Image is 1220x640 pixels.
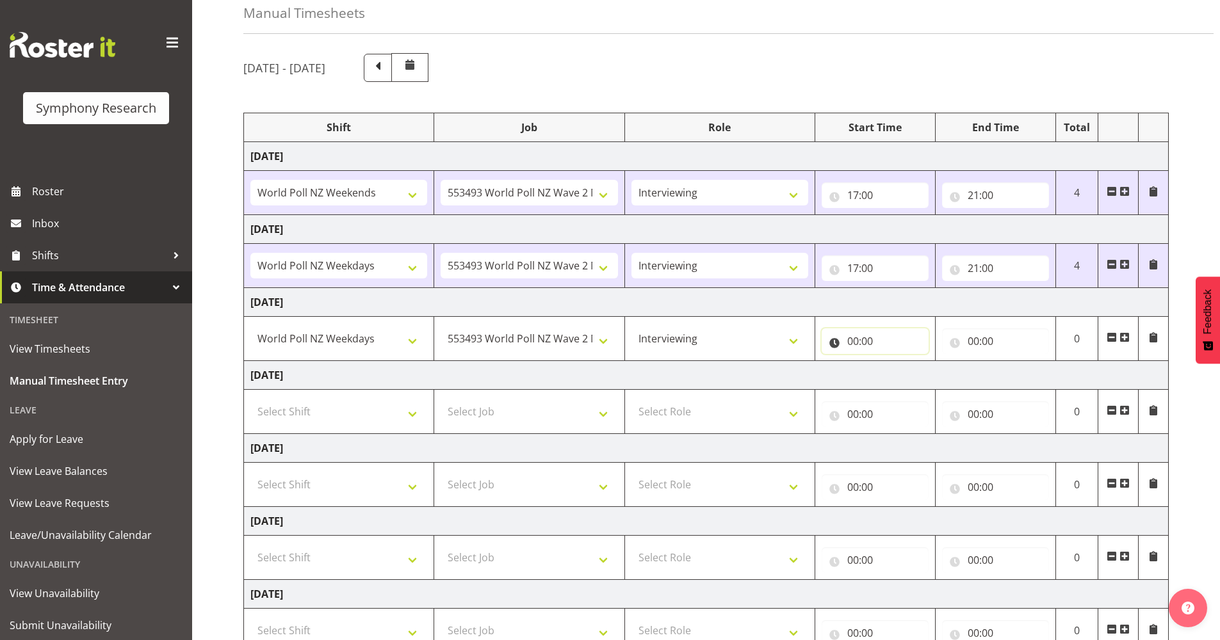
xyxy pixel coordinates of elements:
td: [DATE] [244,215,1169,244]
td: 4 [1055,171,1098,215]
input: Click to select... [942,255,1049,281]
input: Click to select... [822,401,929,427]
td: 0 [1055,536,1098,580]
input: Click to select... [942,474,1049,500]
a: Manual Timesheet Entry [3,365,189,397]
div: Role [631,120,808,135]
input: Click to select... [942,401,1049,427]
span: Apply for Leave [10,429,183,449]
input: Click to select... [822,255,929,281]
div: End Time [942,120,1049,135]
img: Rosterit website logo [10,32,115,58]
input: Click to select... [822,182,929,208]
img: help-xxl-2.png [1182,602,1194,614]
input: Click to select... [942,182,1049,208]
a: View Leave Requests [3,487,189,519]
input: Click to select... [822,474,929,500]
button: Feedback - Show survey [1196,276,1220,364]
a: View Timesheets [3,333,189,365]
td: [DATE] [244,580,1169,609]
input: Click to select... [822,328,929,354]
div: Timesheet [3,307,189,333]
span: Leave/Unavailability Calendar [10,525,183,545]
span: Roster [32,182,186,201]
td: 0 [1055,390,1098,434]
span: View Timesheets [10,339,183,358]
td: [DATE] [244,507,1169,536]
input: Click to select... [942,547,1049,573]
span: Shifts [32,246,167,265]
span: View Unavailability [10,584,183,603]
td: 0 [1055,463,1098,507]
div: Total [1062,120,1092,135]
td: [DATE] [244,361,1169,390]
td: 4 [1055,244,1098,288]
div: Shift [250,120,427,135]
input: Click to select... [942,328,1049,354]
span: View Leave Balances [10,461,183,481]
span: Submit Unavailability [10,616,183,635]
a: Leave/Unavailability Calendar [3,519,189,551]
span: Time & Attendance [32,278,167,297]
div: Start Time [822,120,929,135]
h5: [DATE] - [DATE] [243,61,325,75]
td: 0 [1055,317,1098,361]
span: Inbox [32,214,186,233]
span: Manual Timesheet Entry [10,371,183,390]
a: View Unavailability [3,577,189,609]
td: [DATE] [244,434,1169,463]
div: Symphony Research [36,99,156,118]
span: View Leave Requests [10,493,183,513]
td: [DATE] [244,142,1169,171]
a: Apply for Leave [3,423,189,455]
input: Click to select... [822,547,929,573]
h4: Manual Timesheets [243,6,365,20]
span: Feedback [1202,289,1214,334]
a: View Leave Balances [3,455,189,487]
td: [DATE] [244,288,1169,317]
div: Unavailability [3,551,189,577]
div: Leave [3,397,189,423]
div: Job [441,120,617,135]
